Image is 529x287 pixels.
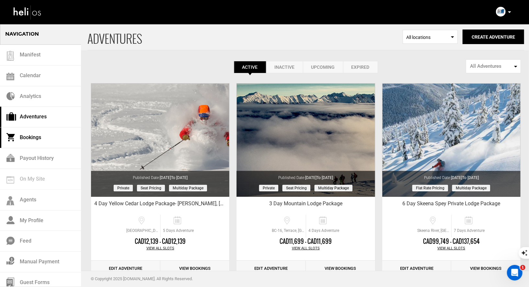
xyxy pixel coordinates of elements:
div: View All Slots [91,246,229,251]
div: View All Slots [382,246,521,251]
span: Seat Pricing [282,185,310,191]
div: 4 Day Yellow Cedar Lodge Package- [PERSON_NAME], [PERSON_NAME], & [PERSON_NAME] [91,200,229,210]
span: 5 Days Adventure [161,228,196,233]
a: Active [234,61,266,73]
button: Create Adventure [463,30,524,44]
div: Published Date: [236,171,375,181]
a: Edit Adventure [91,261,160,277]
span: Private [259,185,278,191]
a: Inactive [266,61,303,73]
span: ADVENTURES [87,24,403,50]
div: 3 Day Mountain Lodge Package [236,200,375,210]
a: Edit Adventure [382,261,452,277]
span: to [DATE] [171,175,188,180]
span: 7 Days Adventure [452,228,487,233]
span: All locations [406,34,454,41]
span: [GEOGRAPHIC_DATA], [GEOGRAPHIC_DATA][STREET_ADDRESS][GEOGRAPHIC_DATA][GEOGRAPHIC_DATA] [125,228,160,233]
img: img_634049a79d2f80bb852de8805dc5f4d5.png [496,7,506,17]
span: All Adventures [470,63,512,70]
span: [DATE] [451,175,479,180]
span: to [DATE] [316,175,333,180]
span: 4 Days Adventure [306,228,341,233]
span: Multiday package [169,185,207,191]
span: Multiday package [315,185,352,191]
span: Multiday package [452,185,490,191]
div: Published Date: [382,171,521,181]
span: [DATE] [305,175,333,180]
div: Published Date: [91,171,229,181]
span: Select box activate [403,30,458,44]
span: Flat Rate Pricing [412,185,448,191]
img: agents-icon.svg [6,196,14,206]
a: View Bookings [451,261,521,277]
span: to [DATE] [462,175,479,180]
img: on_my_site.svg [6,176,14,184]
span: Seat Pricing [137,185,165,191]
a: Expired [343,61,378,73]
a: View Bookings [160,261,230,277]
img: calendar.svg [6,73,14,80]
div: CAD99,749 - CAD137,654 [382,237,521,246]
div: CAD12,139 - CAD12,139 [91,237,229,246]
span: [DATE] [160,175,188,180]
a: Edit Adventure [236,261,306,277]
span: Skeena River, [GEOGRAPHIC_DATA], [GEOGRAPHIC_DATA] [416,228,451,233]
span: Private [114,185,133,191]
div: View All Slots [236,246,375,251]
span: BC-16, Terrace, [GEOGRAPHIC_DATA], [GEOGRAPHIC_DATA] [270,228,306,233]
iframe: Intercom live chat [507,265,523,281]
button: All Adventures [466,59,521,73]
a: View Bookings [306,261,375,277]
div: 6 Day Skeena Spey Private Lodge Package [382,200,521,210]
img: guest-list.svg [6,51,15,61]
div: CAD11,699 - CAD11,699 [236,237,375,246]
img: heli-logo [13,4,42,21]
a: Upcoming [303,61,343,73]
